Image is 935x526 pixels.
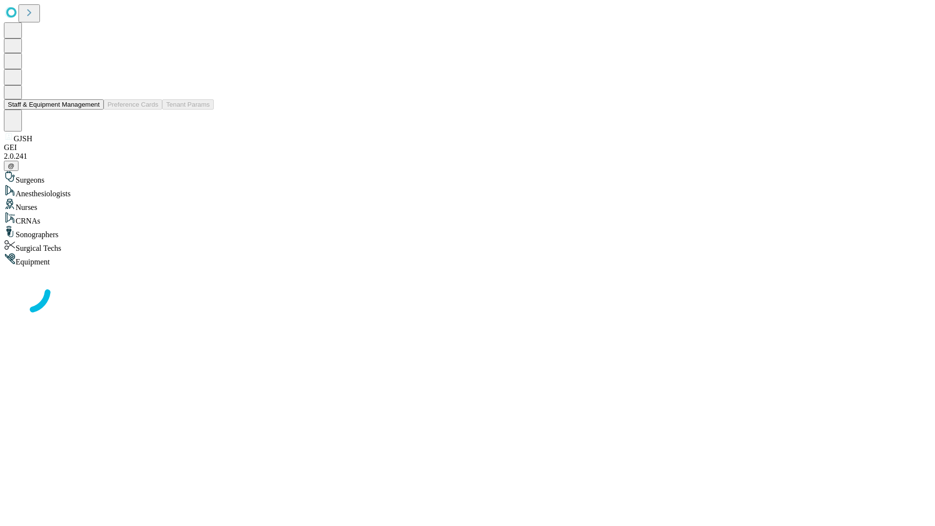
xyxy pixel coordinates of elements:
[4,212,931,225] div: CRNAs
[4,161,19,171] button: @
[104,99,162,110] button: Preference Cards
[4,239,931,253] div: Surgical Techs
[4,185,931,198] div: Anesthesiologists
[4,253,931,266] div: Equipment
[4,171,931,185] div: Surgeons
[4,225,931,239] div: Sonographers
[4,152,931,161] div: 2.0.241
[4,198,931,212] div: Nurses
[4,99,104,110] button: Staff & Equipment Management
[14,134,32,143] span: GJSH
[162,99,214,110] button: Tenant Params
[8,162,15,169] span: @
[4,143,931,152] div: GEI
